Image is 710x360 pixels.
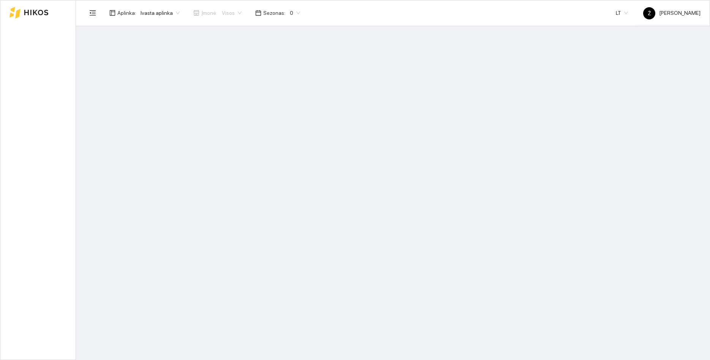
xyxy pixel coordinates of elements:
[290,7,300,19] span: 0
[255,10,261,16] span: calendar
[616,7,628,19] span: LT
[648,7,651,19] span: Ž
[643,10,701,16] span: [PERSON_NAME]
[109,10,115,16] span: layout
[222,7,242,19] span: Visos
[141,7,180,19] span: Ivasta aplinka
[201,9,217,17] span: Įmonė :
[263,9,285,17] span: Sezonas :
[193,10,199,16] span: shop
[117,9,136,17] span: Aplinka :
[89,10,96,16] span: menu-fold
[85,5,100,21] button: menu-fold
